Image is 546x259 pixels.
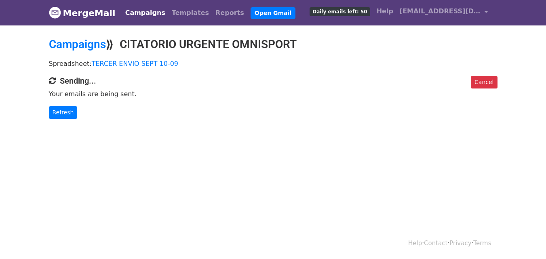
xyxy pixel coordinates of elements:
[473,240,491,247] a: Terms
[310,7,370,16] span: Daily emails left: 50
[408,240,422,247] a: Help
[212,5,247,21] a: Reports
[396,3,491,22] a: [EMAIL_ADDRESS][DOMAIN_NAME]
[471,76,497,88] a: Cancel
[449,240,471,247] a: Privacy
[49,90,498,98] p: Your emails are being sent.
[306,3,373,19] a: Daily emails left: 50
[169,5,212,21] a: Templates
[92,60,178,67] a: TERCER ENVIO SEPT 10-09
[424,240,447,247] a: Contact
[49,106,78,119] a: Refresh
[49,4,116,21] a: MergeMail
[49,38,498,51] h2: ⟫ CITATORIO URGENTE OMNISPORT
[49,76,498,86] h4: Sending...
[251,7,295,19] a: Open Gmail
[122,5,169,21] a: Campaigns
[49,38,106,51] a: Campaigns
[49,6,61,19] img: MergeMail logo
[373,3,396,19] a: Help
[400,6,481,16] span: [EMAIL_ADDRESS][DOMAIN_NAME]
[49,59,498,68] p: Spreadsheet:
